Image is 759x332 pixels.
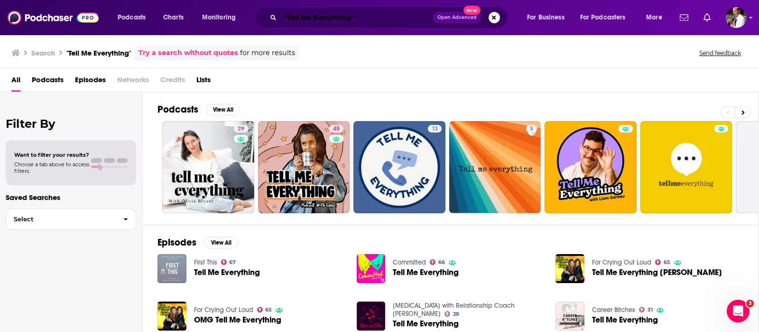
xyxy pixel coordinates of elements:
a: 13 [353,121,445,213]
span: 45 [333,124,340,134]
span: Podcasts [118,11,146,24]
a: Podcasts [32,72,64,92]
h3: Search [31,48,55,57]
a: EpisodesView All [157,237,238,248]
a: All [11,72,20,92]
a: Committed [393,258,426,266]
button: open menu [520,10,576,25]
a: Career Bitches [592,306,635,314]
a: 29 [444,311,459,317]
div: Search podcasts, credits, & more... [263,7,517,28]
h2: Podcasts [157,104,198,115]
a: 45 [329,125,343,133]
button: open menu [574,10,639,25]
img: Tell Me Everything [357,254,386,283]
button: Send feedback [696,49,744,57]
img: Tell Me Everything [357,302,386,331]
span: For Podcasters [580,11,626,24]
span: 31 [648,308,653,312]
h3: "Tell Me Everything" [66,48,131,57]
button: open menu [195,10,248,25]
a: Music and Therapy with Relationship Coach Keana W. Mitchell [393,302,515,318]
img: OMG Tell Me Everything [157,302,186,331]
a: OMG Tell Me Everything [194,316,281,324]
a: 5 [526,125,537,133]
button: open menu [111,10,158,25]
span: Logged in as Quarto [726,7,747,28]
button: Open AdvancedNew [433,12,481,23]
a: Episodes [75,72,106,92]
img: Tell Me Everything Robyn [555,254,584,283]
a: For Crying Out Loud [592,258,651,266]
a: 13 [428,125,442,133]
a: Tell Me Everything [393,268,459,276]
a: 29 [162,121,254,213]
a: 67 [221,259,236,265]
a: 29 [234,125,248,133]
span: Charts [163,11,184,24]
span: 5 [530,124,533,134]
a: 45 [258,121,350,213]
img: Podchaser - Follow, Share and Rate Podcasts [8,9,99,27]
a: Tell Me Everything [592,316,658,324]
span: 65 [664,260,670,265]
span: 65 [265,308,272,312]
span: Want to filter your results? [14,152,89,158]
a: For Crying Out Loud [194,306,253,314]
button: open menu [639,10,674,25]
a: Show notifications dropdown [700,9,714,26]
span: 66 [438,260,445,265]
button: Select [6,209,136,230]
span: for more results [240,47,295,58]
span: 13 [432,124,438,134]
span: 29 [453,312,459,316]
span: Monitoring [202,11,236,24]
span: 29 [238,124,244,134]
img: Tell Me Everything [157,254,186,283]
a: Tell Me Everything [393,320,459,328]
span: Networks [117,72,149,92]
button: View All [206,104,240,115]
span: 3 [746,300,754,307]
span: Tell Me Everything [PERSON_NAME] [592,268,722,276]
a: Try a search without quotes [139,47,238,58]
iframe: Intercom live chat [727,300,750,323]
a: 5 [449,121,541,213]
span: For Business [527,11,565,24]
a: 31 [639,307,653,313]
button: Show profile menu [726,7,747,28]
a: First This [194,258,217,266]
button: View All [204,237,238,248]
a: 65 [655,259,670,265]
input: Search podcasts, credits, & more... [280,10,433,25]
a: Tell Me Everything [194,268,260,276]
a: PodcastsView All [157,104,240,115]
img: Tell Me Everything [555,302,584,331]
h2: Filter By [6,117,136,131]
a: Charts [157,10,189,25]
a: Show notifications dropdown [676,9,692,26]
a: 65 [257,307,272,313]
span: 67 [229,260,236,265]
a: Lists [196,72,211,92]
span: Credits [160,72,185,92]
span: More [646,11,662,24]
p: Saved Searches [6,193,136,202]
a: 66 [430,259,445,265]
span: Open Advanced [437,15,477,20]
a: Tell Me Everything Robyn [592,268,722,276]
